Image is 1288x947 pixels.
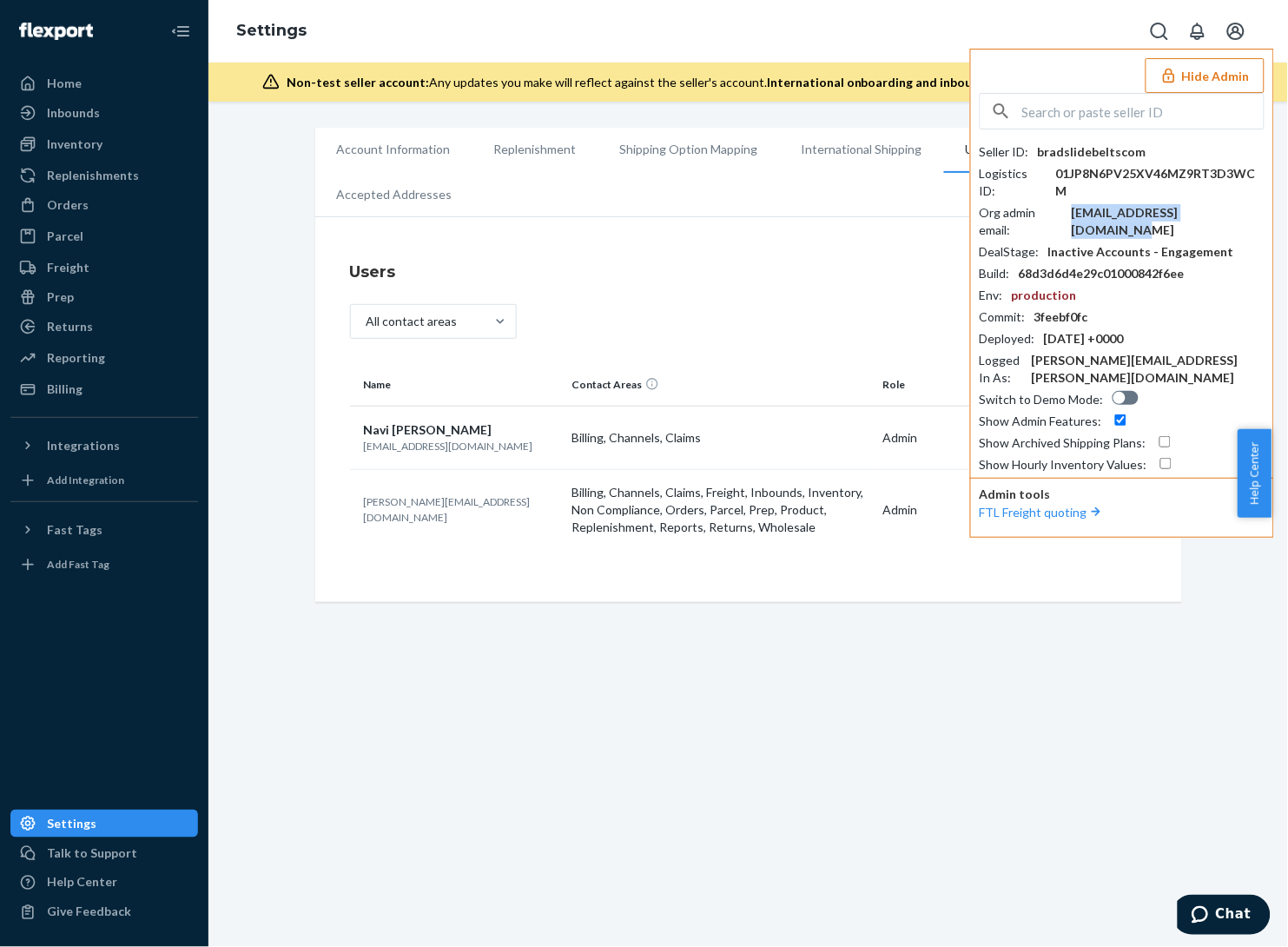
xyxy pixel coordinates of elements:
th: Role [875,364,963,406]
div: [EMAIL_ADDRESS][DOMAIN_NAME] [1072,204,1265,239]
div: All contact areas [367,313,458,330]
button: Hide Admin [1146,58,1265,93]
button: Open Search Box [1142,14,1177,49]
div: production [1012,287,1077,304]
div: Build : [980,265,1010,282]
div: 68d3d6d4e29c01000842f6ee [1019,265,1185,282]
a: Orders [10,191,198,219]
a: Help Center [10,869,198,897]
div: 01JP8N6PV25XV46MZ9RT3D3WCM [1055,165,1265,200]
button: Fast Tags [10,516,198,544]
p: [EMAIL_ADDRESS][DOMAIN_NAME] [364,439,558,454]
div: 3feebf0fc [1034,308,1088,326]
div: Parcel [47,228,83,245]
input: Search or paste seller ID [1022,94,1264,129]
div: Inactive Accounts - Engagement [1048,243,1234,261]
div: Add Fast Tag [47,557,109,572]
span: International onboarding and inbounding may not work during impersonation. [767,75,1217,89]
th: Status [963,364,1091,406]
a: Returns [10,313,198,341]
div: Org admin email : [980,204,1063,239]
a: FTL Freight quoting [980,505,1105,520]
div: [PERSON_NAME][EMAIL_ADDRESS][PERSON_NAME][DOMAIN_NAME] [1031,352,1265,387]
div: Help Center [47,874,117,891]
span: Non-test seller account: [287,75,429,89]
div: Talk to Support [47,844,137,862]
a: Add Fast Tag [10,551,198,579]
td: Admin [875,406,963,469]
li: Accepted Addresses [315,173,474,216]
div: Env : [980,287,1003,304]
button: Integrations [10,432,198,460]
li: International Shipping [780,128,944,171]
button: Close Navigation [163,14,198,49]
span: Navi [PERSON_NAME] [364,422,492,437]
div: Settings [47,815,96,832]
a: Replenishments [10,162,198,189]
div: Commit : [980,308,1026,326]
a: Inventory [10,130,198,158]
a: Settings [236,21,307,40]
div: Show Hourly Inventory Values : [980,456,1147,473]
button: Talk to Support [10,839,198,867]
button: Help Center [1238,429,1271,518]
h4: Users [350,261,1147,283]
a: Freight [10,254,198,281]
div: Show Archived Shipping Plans : [980,434,1146,452]
div: Switch to Demo Mode : [980,391,1104,408]
td: Admin [875,469,963,550]
div: Inbounds [47,104,100,122]
div: Orders [47,196,89,214]
div: Fast Tags [47,521,102,539]
p: Billing, Channels, Claims, Freight, Inbounds, Inventory, Non Compliance, Orders, Parcel, Prep, Pr... [571,484,869,536]
div: Inventory [47,136,102,153]
div: Logistics ID : [980,165,1047,200]
p: [PERSON_NAME][EMAIL_ADDRESS][DOMAIN_NAME] [364,494,558,524]
div: Returns [47,318,93,335]
th: Contact Areas [565,364,875,406]
div: bradslidebeltscom [1038,143,1146,161]
div: Freight [47,259,89,276]
iframe: Opens a widget where you can chat to one of our agents [1178,895,1271,938]
th: Name [350,364,565,406]
button: Give Feedback [10,898,198,926]
div: Give Feedback [47,904,131,921]
div: Seller ID : [980,143,1029,161]
a: Inbounds [10,99,198,127]
a: Add Integration [10,467,198,494]
div: Replenishments [47,167,139,184]
div: Logged In As : [980,352,1022,387]
img: Flexport logo [19,23,93,40]
a: Prep [10,283,198,311]
div: Show Admin Features : [980,413,1102,430]
button: Open account menu [1219,14,1253,49]
li: Users [944,128,1020,173]
a: Home [10,70,198,97]
a: Settings [10,810,198,838]
p: Billing, Channels, Claims [571,429,869,447]
a: Reporting [10,344,198,372]
div: Any updates you make will reflect against the seller's account. [287,74,1217,91]
div: DealStage : [980,243,1040,261]
div: Deployed : [980,330,1035,348]
button: Open notifications [1180,14,1215,49]
li: Account Information [315,128,472,171]
div: Billing [47,381,83,398]
ol: breadcrumbs [222,6,320,56]
li: Shipping Option Mapping [598,128,780,171]
a: Parcel [10,222,198,250]
a: Billing [10,375,198,403]
div: Integrations [47,437,120,454]
li: Replenishment [472,128,598,171]
div: [DATE] +0000 [1044,330,1124,348]
div: Prep [47,288,74,306]
p: Admin tools [980,486,1265,503]
div: Home [47,75,82,92]
div: Reporting [47,349,105,367]
div: Add Integration [47,473,124,487]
